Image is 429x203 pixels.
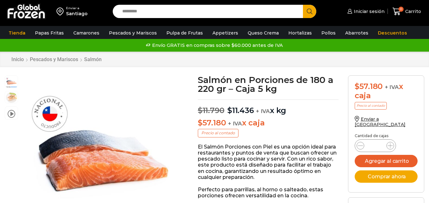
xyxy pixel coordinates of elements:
a: Tienda [5,27,29,39]
a: Inicio [11,56,24,62]
p: Precio al contado [355,102,387,110]
p: Precio al contado [198,129,238,137]
input: Product quantity [369,141,381,150]
p: x caja [198,118,339,128]
span: $ [227,106,232,115]
span: $ [198,106,203,115]
a: Camarones [70,27,103,39]
bdi: 11.436 [227,106,254,115]
h1: Salmón en Porciones de 180 a 220 gr – Caja 5 kg [198,75,339,93]
a: Appetizers [209,27,241,39]
span: + IVA [256,108,270,114]
a: Abarrotes [342,27,372,39]
div: Santiago [66,10,88,17]
button: Comprar ahora [355,170,418,183]
a: Pescados y Mariscos [106,27,160,39]
span: + IVA [228,120,242,127]
img: address-field-icon.svg [57,6,66,17]
a: Pescados y Mariscos [30,56,78,62]
span: $ [198,118,203,127]
a: Descuentos [375,27,410,39]
a: Salmón [84,56,102,62]
span: salmon-porcion-180-200gr [5,76,18,88]
span: plato-salmon [5,91,18,104]
p: Cantidad de cajas [355,134,418,138]
bdi: 11.790 [198,106,224,115]
span: $ [355,82,359,91]
span: Iniciar sesión [352,8,385,15]
span: + IVA [385,84,399,90]
div: Enviar a [66,6,88,10]
a: Iniciar sesión [346,5,385,18]
a: Papas Fritas [32,27,67,39]
a: Pollos [318,27,339,39]
p: Perfecto para parrillas, al horno o salteado, estas porciones ofrecen versatilidad en la cocina. [198,187,339,199]
p: El Salmón Porciones con Piel es una opción ideal para restaurantes y puntos de venta que buscan o... [198,144,339,180]
div: x caja [355,82,418,100]
a: Pulpa de Frutas [163,27,206,39]
bdi: 57.180 [198,118,226,127]
nav: Breadcrumb [11,56,102,62]
bdi: 57.180 [355,82,383,91]
button: Agregar al carrito [355,155,418,167]
a: Hortalizas [285,27,315,39]
a: 0 Carrito [391,4,423,19]
span: 0 [399,7,404,12]
a: Queso Crema [245,27,282,39]
span: Carrito [404,8,421,15]
button: Search button [303,5,316,18]
p: x kg [198,99,339,115]
a: Enviar a [GEOGRAPHIC_DATA] [355,116,406,127]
